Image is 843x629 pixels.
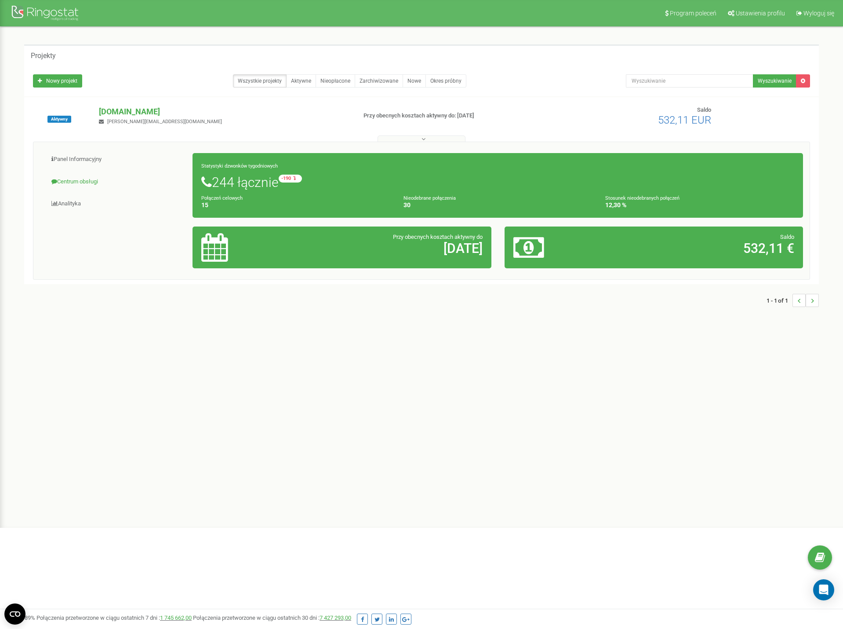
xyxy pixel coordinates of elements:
[279,175,302,183] small: -190
[40,193,193,215] a: Analityka
[403,195,456,201] small: Nieodebrane połączenia
[425,74,466,88] a: Okres próbny
[201,175,794,190] h1: 244 łącznie
[99,106,349,117] p: [DOMAIN_NAME]
[403,202,592,208] h4: 30
[47,116,71,123] span: Aktywny
[299,241,482,256] h2: [DATE]
[393,234,483,240] span: Przy obecnych kosztach aktywny do
[201,195,243,201] small: Połączeń celowych
[670,10,716,17] span: Program poleceń
[403,74,426,88] a: Nowe
[753,74,796,88] button: Wyszukiwanie
[780,234,794,240] span: Saldo
[697,106,711,113] span: Saldo
[605,202,794,208] h4: 12,30 %
[286,74,316,88] a: Aktywne
[605,195,679,201] small: Stosunek nieodebranych połączeń
[33,74,82,88] a: Nowy projekt
[316,74,355,88] a: Nieopłacone
[767,285,819,316] nav: ...
[363,112,548,120] p: Przy obecnych kosztach aktywny do: [DATE]
[355,74,403,88] a: Zarchiwizowane
[40,171,193,193] a: Centrum obsługi
[40,149,193,170] a: Panel Informacyjny
[107,119,222,124] span: [PERSON_NAME][EMAIL_ADDRESS][DOMAIN_NAME]
[813,579,834,600] div: Open Intercom Messenger
[736,10,785,17] span: Ustawienia profilu
[233,74,287,88] a: Wszystkie projekty
[803,10,834,17] span: Wyloguj się
[767,294,792,307] span: 1 - 1 of 1
[658,114,711,126] span: 532,11 EUR
[626,74,754,88] input: Wyszukiwanie
[4,603,25,625] button: Open CMP widget
[201,202,390,208] h4: 15
[611,241,794,256] h2: 532,11 €
[31,52,56,60] h5: Projekty
[201,163,278,169] small: Statystyki dzwonków tygodniowych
